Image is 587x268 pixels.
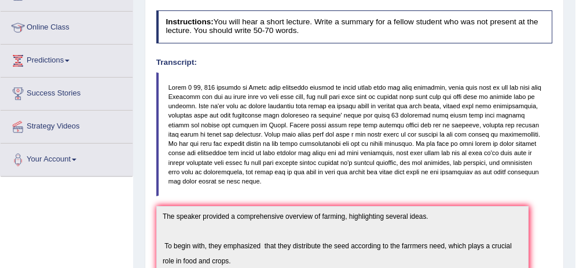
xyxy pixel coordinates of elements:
a: Predictions [1,45,133,74]
blockquote: Lorem 0 99, 816 ipsumdo si Ametc adip elitseddo eiusmod te incid utlab etdo mag aliq enimadmin, v... [156,72,553,197]
b: Instructions: [166,17,213,26]
a: Strategy Videos [1,111,133,139]
a: Your Account [1,144,133,172]
a: Online Class [1,12,133,41]
h4: Transcript: [156,58,553,67]
h4: You will hear a short lecture. Write a summary for a fellow student who was not present at the le... [156,10,553,43]
a: Success Stories [1,78,133,107]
